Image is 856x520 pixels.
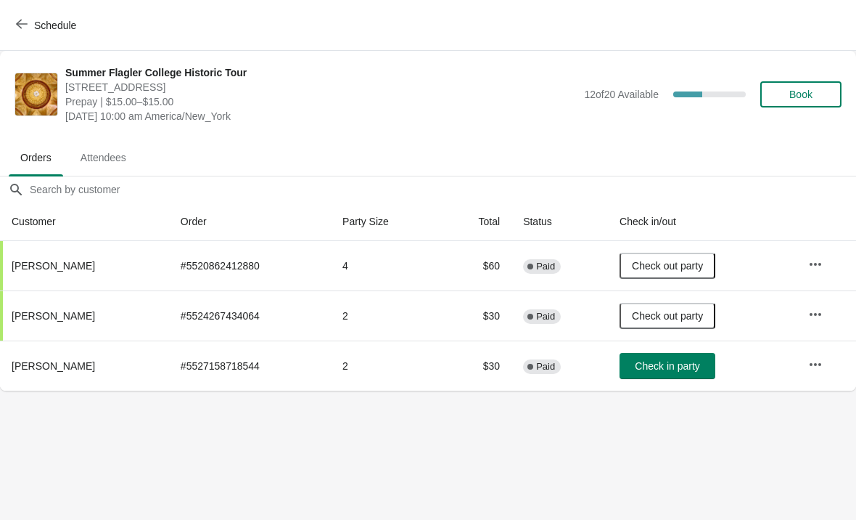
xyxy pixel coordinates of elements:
[12,260,95,272] span: [PERSON_NAME]
[331,241,441,291] td: 4
[65,109,577,123] span: [DATE] 10:00 am America/New_York
[169,341,331,391] td: # 5527158718544
[331,291,441,341] td: 2
[65,80,577,94] span: [STREET_ADDRESS]
[169,203,331,241] th: Order
[441,203,511,241] th: Total
[536,261,555,272] span: Paid
[65,94,577,109] span: Prepay | $15.00–$15.00
[34,20,76,31] span: Schedule
[331,203,441,241] th: Party Size
[620,353,715,379] button: Check in party
[12,360,95,372] span: [PERSON_NAME]
[29,176,856,203] input: Search by customer
[169,241,331,291] td: # 5520862412880
[441,241,511,291] td: $60
[620,253,715,279] button: Check out party
[536,361,555,373] span: Paid
[760,81,841,107] button: Book
[169,291,331,341] td: # 5524267434064
[608,203,797,241] th: Check in/out
[632,310,703,322] span: Check out party
[635,360,699,372] span: Check in party
[15,73,57,115] img: Summer Flagler College Historic Tour
[69,145,138,171] span: Attendees
[331,341,441,391] td: 2
[620,303,715,329] button: Check out party
[584,89,659,100] span: 12 of 20 Available
[632,260,703,272] span: Check out party
[7,12,88,38] button: Schedule
[12,310,95,322] span: [PERSON_NAME]
[536,311,555,322] span: Paid
[441,291,511,341] td: $30
[65,65,577,80] span: Summer Flagler College Historic Tour
[9,145,63,171] span: Orders
[441,341,511,391] td: $30
[511,203,608,241] th: Status
[789,89,812,100] span: Book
